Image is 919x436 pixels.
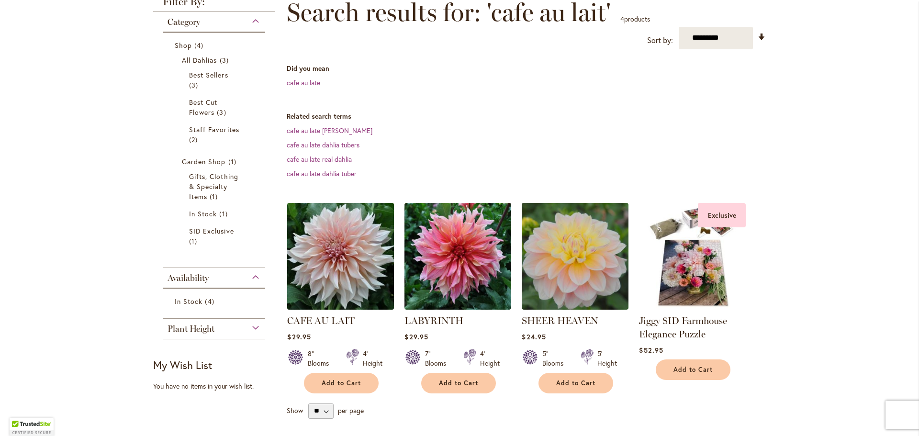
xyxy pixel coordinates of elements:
a: In Stock [189,209,241,219]
span: In Stock [189,209,217,218]
label: Sort by: [647,32,673,49]
button: Add to Cart [538,373,613,393]
span: 4 [620,14,624,23]
div: 5' Height [597,349,617,368]
span: per page [338,405,364,414]
div: 4' Height [363,349,382,368]
button: Add to Cart [656,359,730,380]
span: $29.95 [287,332,311,341]
div: 5" Blooms [542,349,569,368]
span: Category [168,17,200,27]
a: LABYRINTH [404,315,463,326]
span: 1 [189,236,200,246]
button: Add to Cart [421,373,496,393]
span: 1 [228,157,239,167]
a: Café Au Lait [287,302,394,312]
a: Best Cut Flowers [189,97,241,117]
img: SHEER HEAVEN [522,203,628,310]
span: 1 [219,209,230,219]
a: Jiggy SID Farmhouse Elegance Puzzle Exclusive [639,302,746,312]
button: Add to Cart [304,373,379,393]
a: cafe au late [PERSON_NAME] [287,126,372,135]
a: SHEER HEAVEN [522,302,628,312]
span: Best Cut Flowers [189,98,217,117]
span: Add to Cart [439,379,478,387]
span: Add to Cart [673,366,713,374]
span: Gifts, Clothing & Specialty Items [189,172,238,201]
a: cafe au late real dahlia [287,155,352,164]
div: 7" Blooms [425,349,452,368]
a: Shop [175,40,256,50]
span: Plant Height [168,324,214,334]
span: SID Exclusive [189,226,234,235]
iframe: Launch Accessibility Center [7,402,34,429]
a: cafe au late [287,78,320,87]
a: cafe au late dahlia tuber [287,169,357,178]
dt: Related search terms [287,112,766,121]
span: In Stock [175,297,202,306]
span: 2 [189,134,200,145]
span: Staff Favorites [189,125,239,134]
span: Shop [175,41,192,50]
img: Labyrinth [404,203,511,310]
img: Café Au Lait [285,200,397,312]
strong: My Wish List [153,358,212,372]
a: Garden Shop [182,157,248,167]
a: Labyrinth [404,302,511,312]
span: Availability [168,273,209,283]
dt: Did you mean [287,64,766,73]
span: Best Sellers [189,70,228,79]
p: products [620,11,650,27]
a: CAFE AU LAIT [287,315,355,326]
a: Gifts, Clothing &amp; Specialty Items [189,171,241,201]
a: Jiggy SID Farmhouse Elegance Puzzle [639,315,727,340]
a: In Stock 4 [175,296,256,306]
span: 3 [220,55,231,65]
span: $52.95 [639,346,663,355]
span: 4 [194,40,206,50]
div: You have no items in your wish list. [153,381,281,391]
a: cafe au late dahlia tubers [287,140,359,149]
span: Add to Cart [322,379,361,387]
span: Show [287,405,303,414]
img: Jiggy SID Farmhouse Elegance Puzzle [639,203,746,310]
a: Best Sellers [189,70,241,90]
span: 3 [217,107,228,117]
span: 4 [205,296,216,306]
a: SID Exclusive [189,226,241,246]
span: All Dahlias [182,56,217,65]
span: 3 [189,80,201,90]
div: 8" Blooms [308,349,335,368]
span: $29.95 [404,332,428,341]
span: Add to Cart [556,379,595,387]
span: $24.95 [522,332,546,341]
a: All Dahlias [182,55,248,65]
div: 4' Height [480,349,500,368]
div: Exclusive [698,203,746,227]
span: 1 [210,191,220,201]
span: Garden Shop [182,157,226,166]
a: SHEER HEAVEN [522,315,598,326]
a: Staff Favorites [189,124,241,145]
